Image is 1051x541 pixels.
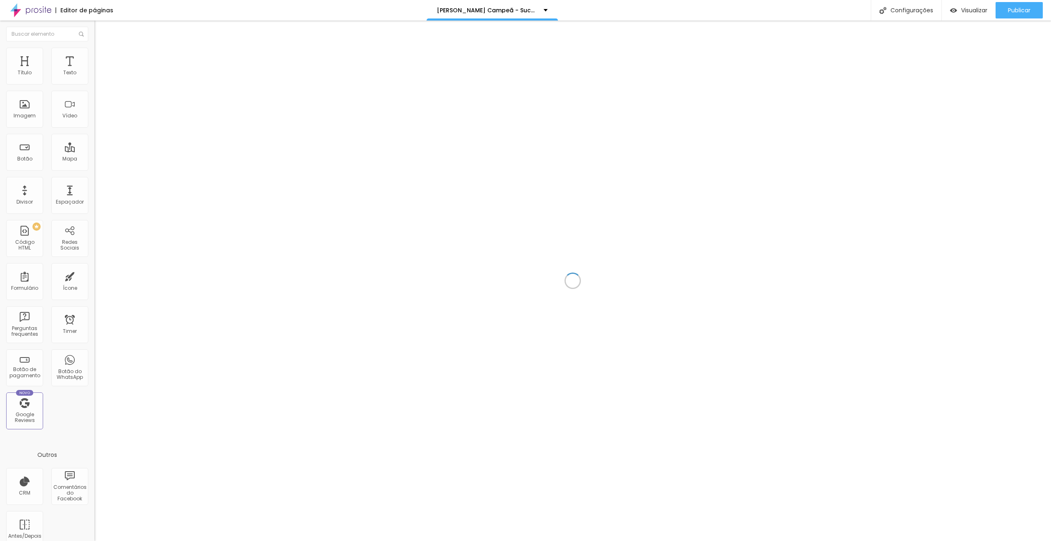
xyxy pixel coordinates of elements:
div: Google Reviews [8,412,41,424]
div: Comentários do Facebook [53,484,86,502]
img: Icone [79,32,84,37]
div: Botão do WhatsApp [53,369,86,381]
span: Publicar [1008,7,1030,14]
div: Texto [63,70,76,76]
img: Icone [879,7,886,14]
div: Redes Sociais [53,239,86,251]
input: Buscar elemento [6,27,88,41]
div: Mapa [62,156,77,162]
div: Novo [16,390,34,396]
button: Visualizar [942,2,996,18]
div: Perguntas frequentes [8,326,41,337]
div: Divisor [16,199,33,205]
div: Timer [63,328,77,334]
div: Ícone [63,285,77,291]
p: [PERSON_NAME] Campeã - Sucesso [437,7,537,13]
div: Vídeo [62,113,77,119]
div: Imagem [14,113,36,119]
div: Antes/Depois [8,533,41,539]
div: Editor de páginas [55,7,113,13]
div: Título [18,70,32,76]
div: CRM [19,490,30,496]
img: view-1.svg [950,7,957,14]
div: Espaçador [56,199,84,205]
div: Formulário [11,285,38,291]
button: Publicar [996,2,1043,18]
div: Botão de pagamento [8,367,41,378]
span: Visualizar [961,7,987,14]
div: Código HTML [8,239,41,251]
div: Botão [17,156,32,162]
